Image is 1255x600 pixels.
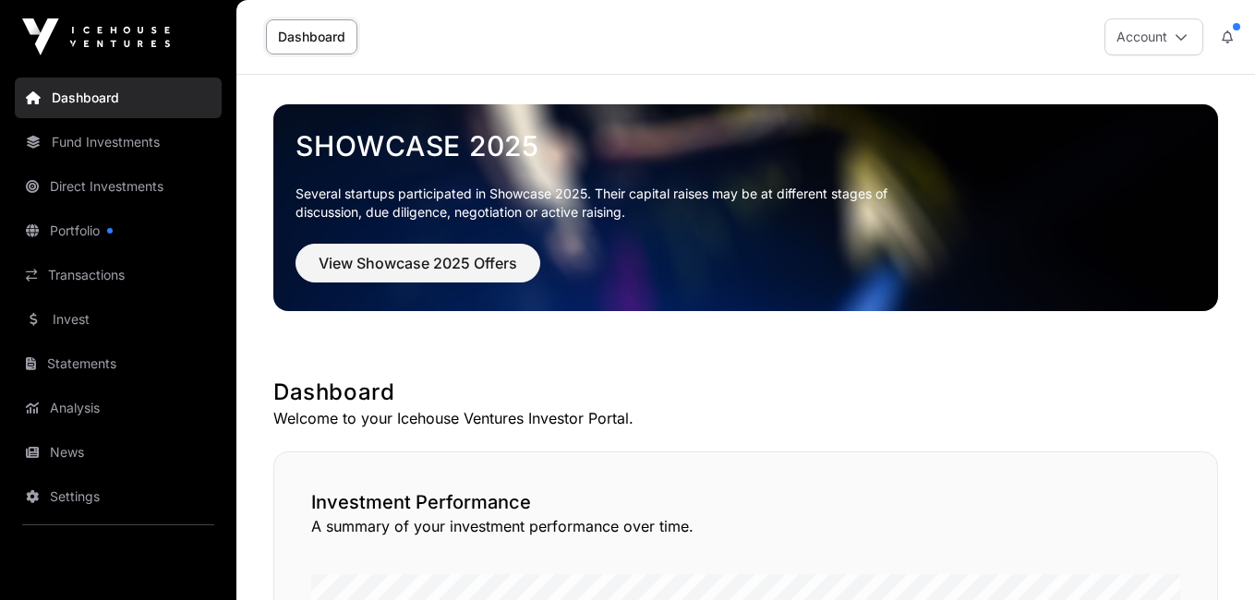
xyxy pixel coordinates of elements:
[273,378,1218,407] h1: Dashboard
[296,262,540,281] a: View Showcase 2025 Offers
[15,432,222,473] a: News
[15,476,222,517] a: Settings
[319,252,517,274] span: View Showcase 2025 Offers
[15,388,222,428] a: Analysis
[311,515,1180,537] p: A summary of your investment performance over time.
[296,185,916,222] p: Several startups participated in Showcase 2025. Their capital raises may be at different stages o...
[273,407,1218,429] p: Welcome to your Icehouse Ventures Investor Portal.
[15,299,222,340] a: Invest
[15,210,222,251] a: Portfolio
[15,166,222,207] a: Direct Investments
[22,18,170,55] img: Icehouse Ventures Logo
[311,489,1180,515] h2: Investment Performance
[15,122,222,162] a: Fund Investments
[296,129,1196,162] a: Showcase 2025
[296,244,540,282] button: View Showcase 2025 Offers
[15,255,222,295] a: Transactions
[15,343,222,384] a: Statements
[266,19,357,54] a: Dashboard
[15,78,222,118] a: Dashboard
[273,104,1218,311] img: Showcase 2025
[1104,18,1203,55] button: Account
